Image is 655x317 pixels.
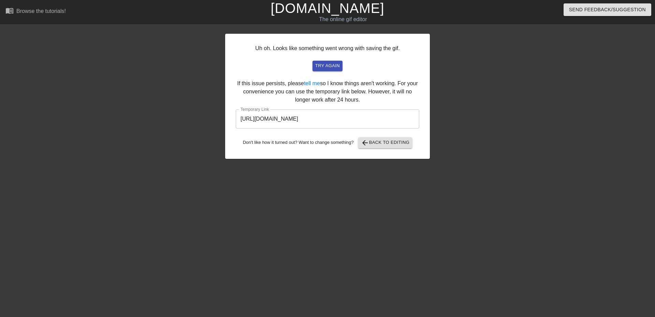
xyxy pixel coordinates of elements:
[358,137,412,148] button: Back to Editing
[236,109,419,129] input: bare
[16,8,66,14] div: Browse the tutorials!
[236,137,419,148] div: Don't like how it turned out? Want to change something?
[304,80,320,86] a: tell me
[222,15,464,24] div: The online gif editor
[564,3,651,16] button: Send Feedback/Suggestion
[315,62,340,70] span: try again
[271,1,384,16] a: [DOMAIN_NAME]
[361,139,410,147] span: Back to Editing
[225,34,430,159] div: Uh oh. Looks like something went wrong with saving the gif. If this issue persists, please so I k...
[312,61,343,71] button: try again
[5,6,14,15] span: menu_book
[361,139,369,147] span: arrow_back
[569,5,646,14] span: Send Feedback/Suggestion
[5,6,66,17] a: Browse the tutorials!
